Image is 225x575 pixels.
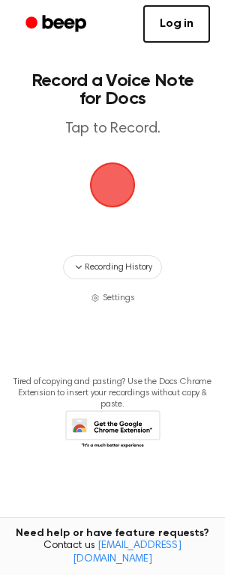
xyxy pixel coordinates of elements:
[9,540,216,566] span: Contact us
[103,291,135,305] span: Settings
[90,162,135,207] img: Beep Logo
[27,120,198,139] p: Tap to Record.
[12,377,213,410] p: Tired of copying and pasting? Use the Docs Chrome Extension to insert your recordings without cop...
[15,10,100,39] a: Beep
[85,261,152,274] span: Recording History
[73,541,181,565] a: [EMAIL_ADDRESS][DOMAIN_NAME]
[63,255,162,279] button: Recording History
[91,291,135,305] button: Settings
[143,5,210,43] a: Log in
[27,72,198,108] h1: Record a Voice Note for Docs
